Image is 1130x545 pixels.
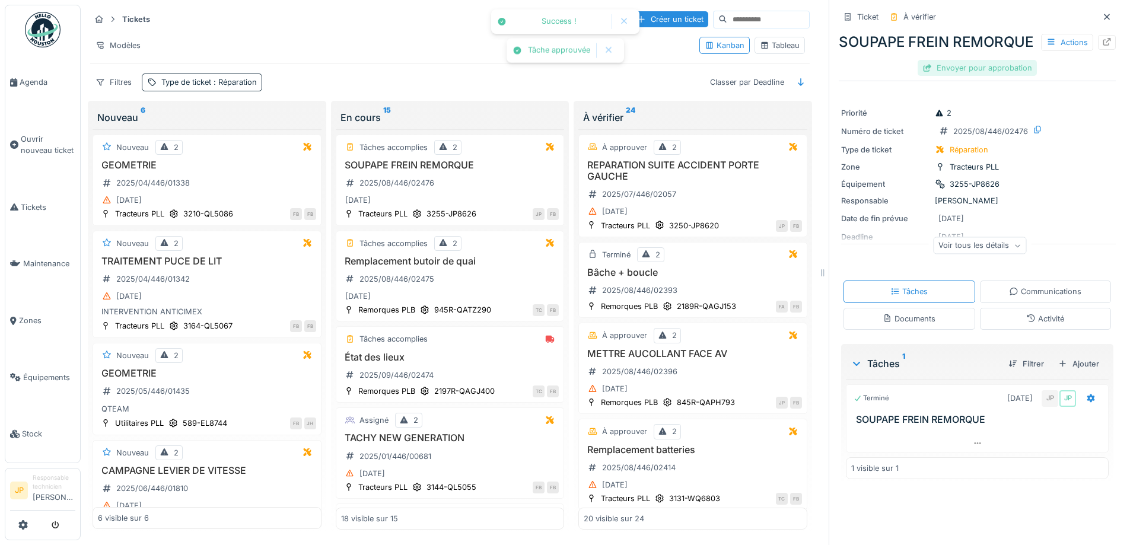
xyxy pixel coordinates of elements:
span: Stock [22,428,75,439]
div: SOUPAPE FREIN REMORQUE [839,31,1116,53]
div: 2025/06/446/01810 [116,483,188,494]
h3: SOUPAPE FREIN REMORQUE [856,414,1103,425]
a: Équipements [5,349,80,406]
div: Terminé [854,393,889,403]
div: Type de ticket [161,77,257,88]
a: Maintenance [5,235,80,292]
div: Nouveau [116,142,149,153]
h3: Remplacement batteries [584,444,802,455]
div: Remorques PLB [601,397,658,408]
div: Ticket [857,11,878,23]
div: Nouveau [116,350,149,361]
div: [DATE] [938,213,964,224]
h3: SOUPAPE FREIN REMORQUE [341,160,559,171]
a: Tickets [5,179,80,236]
div: 20 visible sur 24 [584,512,644,524]
div: 2 [655,249,660,260]
div: Nouveau [116,238,149,249]
div: Assigné [359,415,389,426]
div: Activité [1026,313,1064,324]
div: 2 [174,447,179,458]
h3: TACHY NEW GENERATION [341,432,559,444]
div: FB [533,482,545,493]
div: Documents [883,313,935,324]
div: Voir tous les détails [933,237,1026,254]
span: Tickets [21,202,75,213]
div: À vérifier [583,110,803,125]
div: 2025/08/446/02476 [359,177,434,189]
div: 2025/04/446/01342 [116,273,190,285]
div: Remorques PLB [601,301,658,312]
span: Ouvrir nouveau ticket [21,133,75,156]
div: 1 visible sur 1 [851,463,899,474]
span: Agenda [20,77,75,88]
div: Tâches [890,286,928,297]
div: JP [1059,390,1076,407]
div: FB [304,320,316,332]
div: INTERVENTION ANTICIMEX [98,306,316,317]
div: [DATE] [602,383,628,394]
div: Remorques PLB [358,304,415,315]
div: Tracteurs PLL [358,482,408,493]
div: 3210-QL5086 [183,208,233,219]
div: 2197R-QAGJ400 [434,385,495,397]
h3: GEOMETRIE [98,368,316,379]
a: Zones [5,292,80,349]
div: 2 [453,142,457,153]
div: 945R-QATZ290 [434,304,491,315]
div: Tracteurs PLL [115,320,164,332]
div: À approuver [602,330,647,341]
strong: Tickets [117,14,155,25]
div: À approuver [602,426,647,437]
div: FB [547,208,559,220]
div: FB [304,208,316,220]
div: Tracteurs PLL [358,208,408,219]
div: Tâches accomplies [359,142,428,153]
div: 2025/08/446/02393 [602,285,677,296]
div: 2189R-QAGJ153 [677,301,736,312]
div: 2 [174,238,179,249]
div: FB [547,304,559,316]
div: FB [790,220,802,232]
div: [PERSON_NAME] [841,195,1113,206]
div: Kanban [705,40,744,51]
div: TC [776,493,788,505]
div: 589-EL8744 [183,417,227,429]
div: Nouveau [97,110,317,125]
div: 2 [174,142,179,153]
div: [DATE] [116,195,142,206]
div: FB [790,493,802,505]
li: JP [10,482,28,499]
div: Zone [841,161,930,173]
h3: REPARATION SUITE ACCIDENT PORTE GAUCHE [584,160,802,182]
div: 2025/08/446/02475 [359,273,434,285]
div: FB [547,385,559,397]
div: 2 [672,330,677,341]
a: JP Responsable technicien[PERSON_NAME] [10,473,75,511]
div: JH [304,417,316,429]
div: Tracteurs PLL [115,208,164,219]
div: À approuver [602,142,647,153]
div: Responsable [841,195,930,206]
div: FB [790,397,802,409]
div: Créer un ticket [632,11,708,27]
h3: CAMPAGNE LEVIER DE VITESSE [98,465,316,476]
sup: 15 [383,110,391,125]
div: FB [547,482,559,493]
h3: TRAITEMENT PUCE DE LIT [98,256,316,267]
div: Priorité [841,107,930,119]
div: [DATE] [345,195,371,206]
div: 2025/04/446/01338 [116,177,190,189]
span: Zones [19,315,75,326]
div: 18 visible sur 15 [341,512,398,524]
div: 2 [672,426,677,437]
h3: METTRE AUCOLLANT FACE AV [584,348,802,359]
sup: 24 [626,110,635,125]
a: Stock [5,406,80,463]
div: 2 [935,107,951,119]
div: JP [533,208,545,220]
div: FB [290,208,302,220]
div: Filtres [90,74,137,91]
div: 2025/08/446/02396 [602,366,677,377]
div: 3164-QL5067 [183,320,233,332]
